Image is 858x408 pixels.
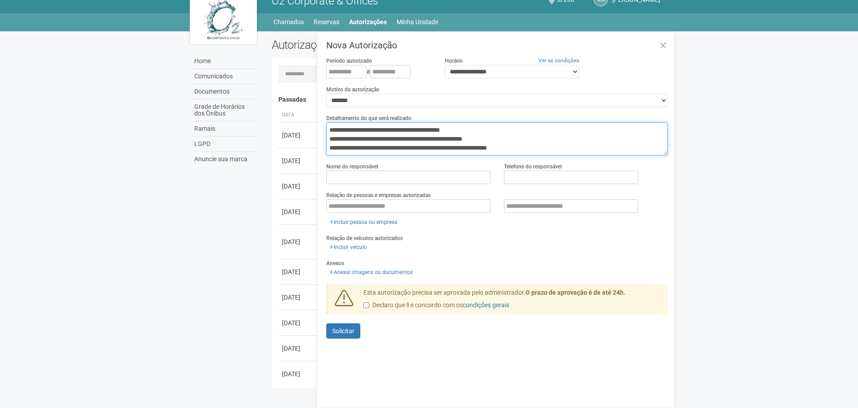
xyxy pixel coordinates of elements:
label: Nome do responsável [326,163,378,171]
a: Documentos [192,84,258,99]
div: [DATE] [282,131,315,140]
strong: O prazo de aprovação é de até 24h. [525,289,625,296]
div: [DATE] [282,369,315,378]
div: a [326,65,431,78]
a: LGPD [192,137,258,152]
label: Horário [445,57,463,65]
a: Autorizações [349,16,387,28]
a: Grade de Horários dos Ônibus [192,99,258,121]
a: Home [192,54,258,69]
span: Solicitar [332,327,354,335]
div: [DATE] [282,207,315,216]
a: Anexar imagens ou documentos [326,267,415,277]
h2: Autorizações [272,38,463,52]
div: [DATE] [282,344,315,353]
div: [DATE] [282,267,315,276]
a: Minha Unidade [397,16,438,28]
label: Anexos [326,259,344,267]
h4: Passadas [278,96,662,103]
a: Reservas [314,16,339,28]
label: Detalhamento do que será realizado [326,114,411,122]
label: Período autorizado [326,57,372,65]
a: Anuncie sua marca [192,152,258,167]
div: Esta autorização precisa ser aprovada pelo administrador. [357,288,668,314]
a: Comunicados [192,69,258,84]
a: condições gerais [463,301,509,309]
div: [DATE] [282,237,315,246]
div: [DATE] [282,318,315,327]
div: [DATE] [282,293,315,302]
button: Solicitar [326,323,360,339]
label: Relação de veículos autorizados [326,234,403,242]
label: Motivo da autorização [326,86,380,94]
a: Ramais [192,121,258,137]
label: Declaro que li e concordo com os [363,301,509,310]
a: Ver as condições [538,57,579,64]
a: Incluir pessoa ou empresa [326,217,400,227]
label: Telefone do responsável [504,163,562,171]
input: Declaro que li e concordo com oscondições gerais [363,302,369,308]
div: [DATE] [282,182,315,191]
label: Relação de pessoas e empresas autorizadas [326,191,431,199]
a: Incluir veículo [326,242,370,252]
h3: Nova Autorização [326,41,668,50]
a: Chamados [273,16,304,28]
div: [DATE] [282,156,315,165]
th: Data [278,108,319,123]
